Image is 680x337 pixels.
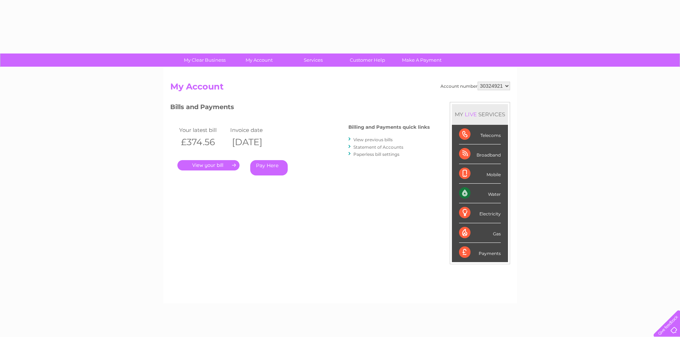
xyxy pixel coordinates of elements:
h4: Billing and Payments quick links [348,124,430,130]
td: Your latest bill [177,125,229,135]
h2: My Account [170,82,510,95]
div: Telecoms [459,125,501,144]
h3: Bills and Payments [170,102,430,114]
a: My Account [230,53,288,67]
a: . [177,160,240,170]
th: £374.56 [177,135,229,149]
div: Gas [459,223,501,243]
div: Electricity [459,203,501,223]
div: Water [459,184,501,203]
div: Payments [459,243,501,262]
a: View previous bills [353,137,393,142]
a: Services [284,53,343,67]
a: Statement of Accounts [353,144,403,150]
div: Mobile [459,164,501,184]
a: My Clear Business [175,53,234,67]
div: MY SERVICES [452,104,508,124]
div: Broadband [459,144,501,164]
th: [DATE] [228,135,280,149]
div: Account number [440,82,510,90]
a: Make A Payment [392,53,451,67]
a: Pay Here [250,160,288,175]
a: Paperless bill settings [353,152,399,157]
td: Invoice date [228,125,280,135]
a: Customer Help [338,53,397,67]
div: LIVE [463,111,478,118]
